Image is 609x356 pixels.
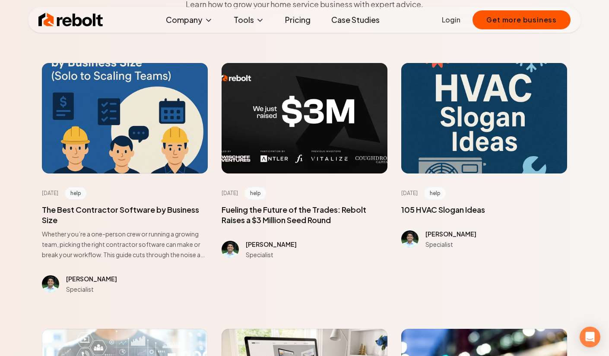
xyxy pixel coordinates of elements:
a: The Best Contractor Software by Business Size [42,205,199,225]
time: [DATE] [401,190,418,197]
span: help [245,187,266,199]
div: Open Intercom Messenger [580,327,600,347]
a: Pricing [278,11,317,28]
span: help [425,187,446,199]
a: Login [442,15,460,25]
span: [PERSON_NAME] [246,240,297,248]
time: [DATE] [42,190,58,197]
button: Tools [227,11,271,28]
span: help [65,187,86,199]
button: Get more business [473,10,571,29]
button: Company [159,11,220,28]
a: Fueling the Future of the Trades: Rebolt Raises a $3 Million Seed Round [222,205,366,225]
a: 105 HVAC Slogan Ideas [401,205,485,214]
a: Case Studies [324,11,387,28]
img: Rebolt Logo [38,11,103,28]
span: [PERSON_NAME] [425,230,476,238]
span: [PERSON_NAME] [66,275,117,283]
time: [DATE] [222,190,238,197]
